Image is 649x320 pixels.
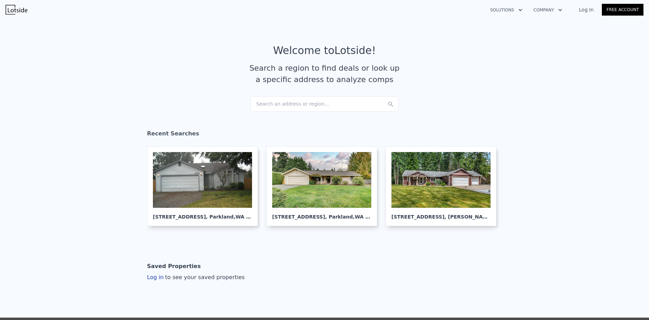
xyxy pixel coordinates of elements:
[147,146,263,226] a: [STREET_ADDRESS], Parkland,WA 98445
[353,214,382,220] span: , WA 98445
[164,274,245,281] span: to see your saved properties
[602,4,643,16] a: Free Account
[147,124,502,146] div: Recent Searches
[147,273,245,282] div: Log in
[153,208,252,220] div: [STREET_ADDRESS] , Parkland
[391,208,491,220] div: [STREET_ADDRESS] , [PERSON_NAME]
[571,6,602,13] a: Log In
[234,214,263,220] span: , WA 98445
[247,62,402,85] div: Search a region to find deals or look up a specific address to analyze comps
[147,259,201,273] div: Saved Properties
[528,4,568,16] button: Company
[273,44,376,57] div: Welcome to Lotside !
[485,4,528,16] button: Solutions
[250,96,399,112] div: Search an address or region...
[6,5,27,15] img: Lotside
[386,146,502,226] a: [STREET_ADDRESS], [PERSON_NAME]
[266,146,383,226] a: [STREET_ADDRESS], Parkland,WA 98445
[272,208,371,220] div: [STREET_ADDRESS] , Parkland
